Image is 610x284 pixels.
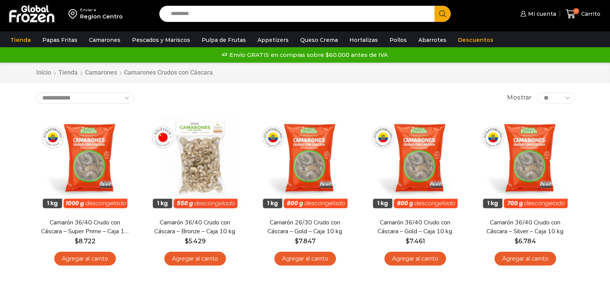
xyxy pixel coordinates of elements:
span: Mi cuenta [526,10,556,18]
a: Camarones [85,33,124,47]
a: Camarón 36/40 Crudo con Cáscara – Silver – Caja 10 kg [481,218,569,236]
a: Tienda [58,68,78,77]
a: Camarón 36/40 Crudo con Cáscara – Super Prime – Caja 10 kg [40,218,129,236]
a: Appetizers [254,33,292,47]
a: Tienda [7,33,35,47]
a: Agregar al carrito: “Camarón 36/40 Crudo con Cáscara - Silver - Caja 10 kg” [495,252,556,266]
a: Pulpa de Frutas [198,33,250,47]
a: Inicio [36,68,52,77]
span: 0 [573,8,579,14]
a: Camarones [85,68,117,77]
a: Descuentos [454,33,497,47]
span: $ [406,237,409,245]
img: address-field-icon.svg [69,7,80,20]
span: $ [185,237,189,245]
select: Pedido de la tienda [36,92,134,104]
span: Carrito [579,10,600,18]
h1: Camarones Crudos con Cáscara [124,69,213,76]
a: Agregar al carrito: “Camarón 36/40 Crudo con Cáscara - Gold - Caja 10 kg” [384,252,446,266]
span: $ [295,237,299,245]
nav: Breadcrumb [36,68,213,77]
a: Agregar al carrito: “Camarón 36/40 Crudo con Cáscara - Bronze - Caja 10 kg” [164,252,226,266]
span: $ [515,237,518,245]
bdi: 7.461 [406,237,425,245]
a: Pescados y Mariscos [128,33,194,47]
div: Region Centro [80,13,123,20]
span: Mostrar [507,93,531,102]
a: Agregar al carrito: “Camarón 36/40 Crudo con Cáscara - Super Prime - Caja 10 kg” [54,252,116,266]
a: Hortalizas [346,33,382,47]
span: $ [75,237,79,245]
bdi: 7.847 [295,237,316,245]
bdi: 8.722 [75,237,95,245]
bdi: 5.429 [185,237,206,245]
a: Queso Crema [296,33,342,47]
a: Camarón 36/40 Crudo con Cáscara – Gold – Caja 10 kg [371,218,459,236]
a: Abarrotes [414,33,450,47]
div: Enviar a [80,7,123,13]
a: Mi cuenta [518,6,556,22]
a: Papas Fritas [38,33,81,47]
a: Pollos [386,33,411,47]
a: Camarón 36/40 Crudo con Cáscara – Bronze – Caja 10 kg [150,218,239,236]
bdi: 6.784 [515,237,536,245]
button: Search button [435,6,451,22]
a: Camarón 26/30 Crudo con Cáscara – Gold – Caja 10 kg [261,218,349,236]
a: 0 Carrito [564,5,602,23]
a: Agregar al carrito: “Camarón 26/30 Crudo con Cáscara - Gold - Caja 10 kg” [274,252,336,266]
